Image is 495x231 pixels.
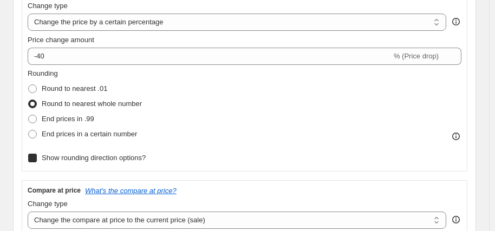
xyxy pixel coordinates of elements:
[28,186,81,195] h3: Compare at price
[28,200,68,208] span: Change type
[28,69,58,77] span: Rounding
[451,16,461,27] div: help
[394,52,439,60] span: % (Price drop)
[42,100,142,108] span: Round to nearest whole number
[42,130,137,138] span: End prices in a certain number
[28,2,68,10] span: Change type
[28,48,392,65] input: -15
[42,154,146,162] span: Show rounding direction options?
[85,187,177,195] button: What's the compare at price?
[42,115,94,123] span: End prices in .99
[451,214,461,225] div: help
[42,84,107,93] span: Round to nearest .01
[28,36,94,44] span: Price change amount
